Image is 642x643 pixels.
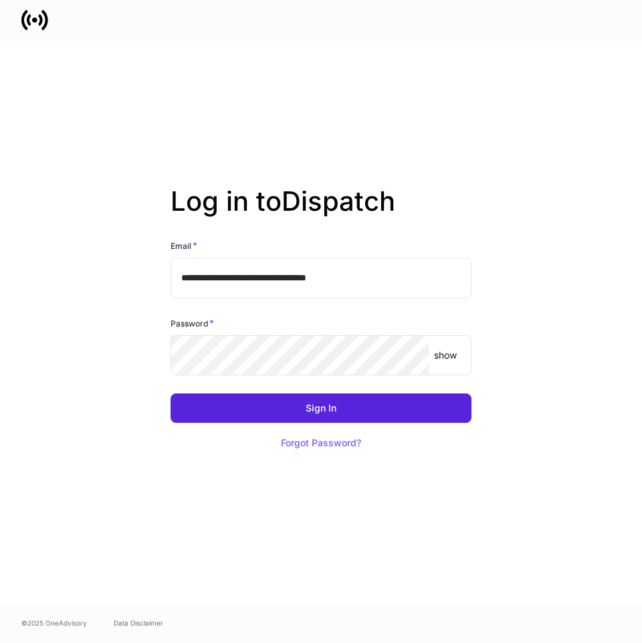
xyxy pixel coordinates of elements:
h6: Email [171,239,197,252]
div: Forgot Password? [281,438,361,448]
h2: Log in to Dispatch [171,185,471,239]
button: Forgot Password? [264,428,378,458]
div: Sign In [306,403,336,413]
h6: Password [171,316,214,330]
p: show [434,349,457,362]
span: © 2025 OneAdvisory [21,618,87,628]
a: Data Disclaimer [114,618,163,628]
button: Sign In [171,393,471,423]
